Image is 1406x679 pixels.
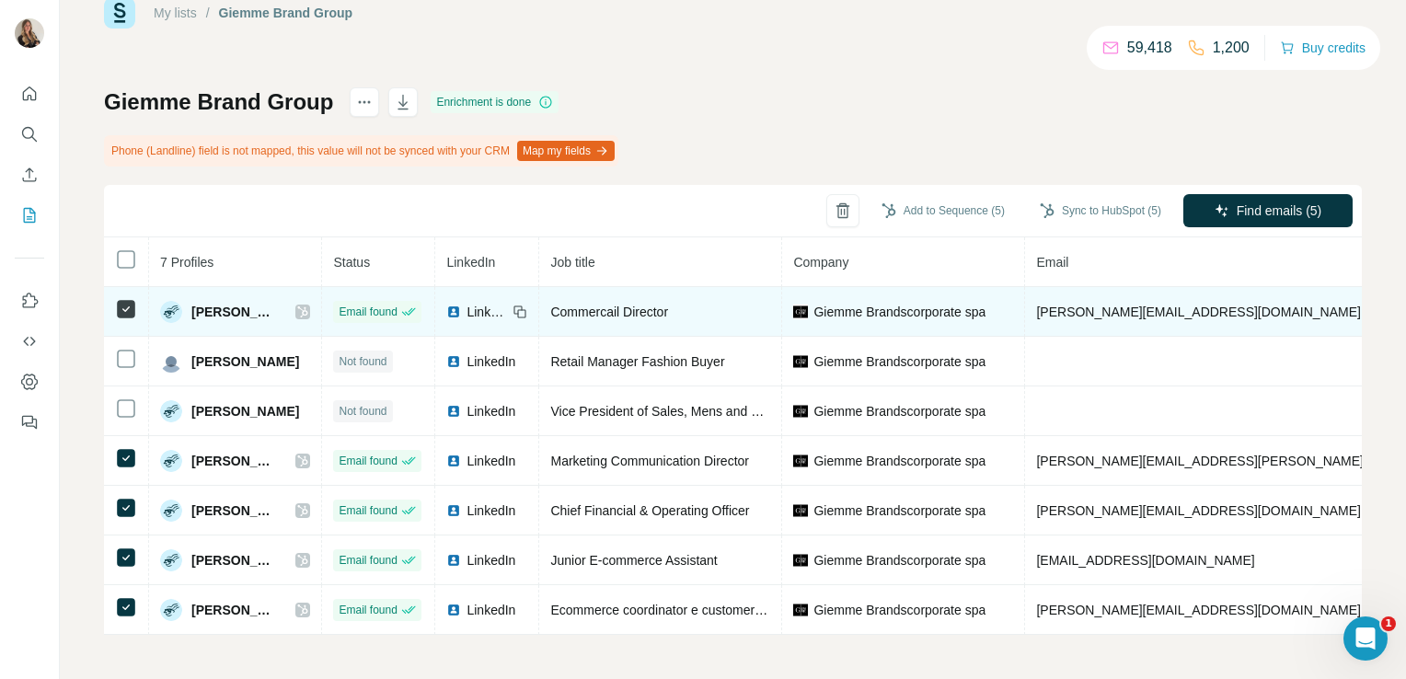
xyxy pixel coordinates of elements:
div: Giemme Brand Group [219,4,352,22]
span: Email [1036,255,1068,270]
p: 59,418 [1127,37,1172,59]
span: [PERSON_NAME][EMAIL_ADDRESS][DOMAIN_NAME] [1036,305,1360,319]
span: [PERSON_NAME][EMAIL_ADDRESS][DOMAIN_NAME] [1036,603,1360,617]
button: Feedback [15,406,44,439]
div: Enrichment is done [431,91,559,113]
img: Avatar [160,500,182,522]
span: LinkedIn [467,601,515,619]
span: Giemme Brandscorporate spa [813,352,985,371]
iframe: Intercom live chat [1343,616,1388,661]
button: Buy credits [1280,35,1366,61]
span: Giemme Brandscorporate spa [813,551,985,570]
span: Email found [339,552,397,569]
img: Avatar [160,549,182,571]
h1: Giemme Brand Group [104,87,333,117]
span: [PERSON_NAME] [191,402,299,420]
img: company-logo [793,305,808,319]
button: actions [350,87,379,117]
span: Vice President of Sales, Mens and Womens Divisions [550,404,857,419]
img: company-logo [793,404,808,419]
span: Giemme Brandscorporate spa [813,402,985,420]
span: Commercail Director [550,305,668,319]
span: LinkedIn [467,501,515,520]
img: LinkedIn logo [446,354,461,369]
button: My lists [15,199,44,232]
span: Giemme Brandscorporate spa [813,452,985,470]
img: LinkedIn logo [446,553,461,568]
img: company-logo [793,354,808,369]
p: 1,200 [1213,37,1250,59]
span: Job title [550,255,594,270]
span: LinkedIn [467,352,515,371]
img: LinkedIn logo [446,404,461,419]
span: [PERSON_NAME] [191,501,277,520]
span: LinkedIn [467,402,515,420]
span: Ecommerce coordinator e customer service [550,603,799,617]
img: Avatar [15,18,44,48]
span: Email found [339,304,397,320]
li: / [206,4,210,22]
img: company-logo [793,603,808,617]
img: LinkedIn logo [446,454,461,468]
span: Find emails (5) [1237,201,1322,220]
span: Email found [339,602,397,618]
img: company-logo [793,503,808,518]
span: [EMAIL_ADDRESS][DOMAIN_NAME] [1036,553,1254,568]
button: Add to Sequence (5) [869,197,1018,224]
span: [PERSON_NAME] [191,551,277,570]
span: LinkedIn [467,303,507,321]
span: [PERSON_NAME] [191,601,277,619]
button: Dashboard [15,365,44,398]
img: Avatar [160,301,182,323]
span: Status [333,255,370,270]
img: LinkedIn logo [446,603,461,617]
span: LinkedIn [467,452,515,470]
span: 7 Profiles [160,255,213,270]
span: Email found [339,453,397,469]
span: [PERSON_NAME] [191,303,277,321]
img: company-logo [793,553,808,568]
span: Company [793,255,848,270]
a: My lists [154,6,197,20]
span: 1 [1381,616,1396,631]
span: Giemme Brandscorporate spa [813,501,985,520]
span: [PERSON_NAME][EMAIL_ADDRESS][DOMAIN_NAME] [1036,503,1360,518]
span: Not found [339,353,386,370]
span: LinkedIn [446,255,495,270]
img: Avatar [160,450,182,472]
button: Enrich CSV [15,158,44,191]
button: Use Surfe API [15,325,44,358]
img: LinkedIn logo [446,305,461,319]
span: Junior E-commerce Assistant [550,553,717,568]
span: Marketing Communication Director [550,454,749,468]
span: Not found [339,403,386,420]
span: Giemme Brandscorporate spa [813,601,985,619]
button: Sync to HubSpot (5) [1027,197,1174,224]
img: company-logo [793,454,808,468]
img: Avatar [160,351,182,373]
button: Use Surfe on LinkedIn [15,284,44,317]
span: [PERSON_NAME] [191,452,277,470]
img: LinkedIn logo [446,503,461,518]
button: Map my fields [517,141,615,161]
span: Chief Financial & Operating Officer [550,503,749,518]
span: [PERSON_NAME] [191,352,299,371]
img: Avatar [160,599,182,621]
button: Search [15,118,44,151]
span: Giemme Brandscorporate spa [813,303,985,321]
span: Email found [339,502,397,519]
span: LinkedIn [467,551,515,570]
button: Find emails (5) [1183,194,1353,227]
button: Quick start [15,77,44,110]
span: Retail Manager Fashion Buyer [550,354,724,369]
div: Phone (Landline) field is not mapped, this value will not be synced with your CRM [104,135,618,167]
img: Avatar [160,400,182,422]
